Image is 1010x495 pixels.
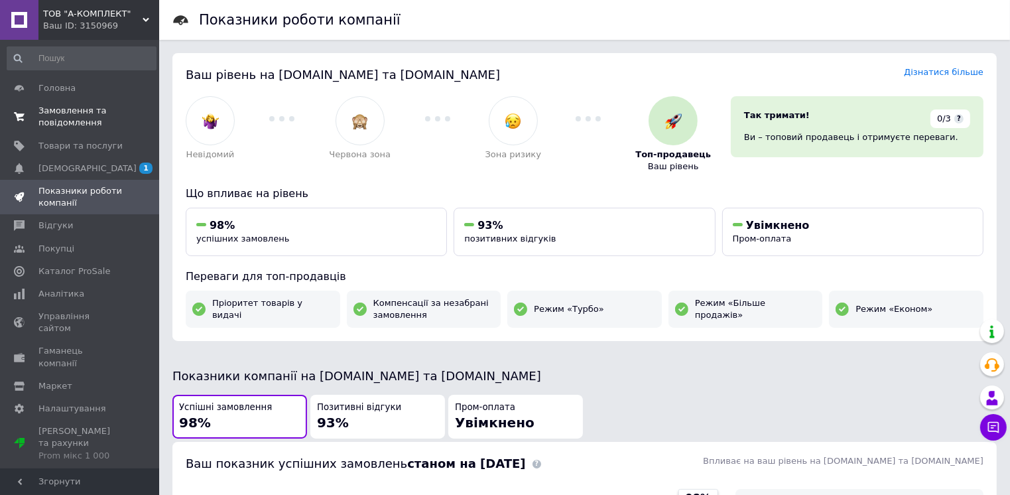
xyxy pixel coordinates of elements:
span: Товари та послуги [38,140,123,152]
button: 98%успішних замовлень [186,208,447,256]
span: 1 [139,163,153,174]
span: 93% [477,219,503,232]
img: :woman-shrugging: [202,113,219,129]
span: Ваш показник успішних замовлень [186,457,526,470]
span: Гаманець компанії [38,345,123,369]
span: 98% [179,415,211,431]
span: Режим «Більше продажів» [695,297,816,321]
a: Дізнатися більше [904,67,983,77]
span: Увімкнено [746,219,810,232]
span: Маркет [38,380,72,392]
h1: Показники роботи компанії [199,12,401,28]
span: Режим «Турбо» [534,303,604,315]
b: станом на [DATE] [407,457,525,470]
span: Управління сайтом [38,311,123,334]
span: позитивних відгуків [464,234,556,244]
div: 0/3 [930,109,970,128]
span: Ваш рівень на [DOMAIN_NAME] та [DOMAIN_NAME] [186,68,500,82]
input: Пошук [7,46,157,70]
button: 93%позитивних відгуків [454,208,715,256]
span: Відгуки [38,220,73,232]
div: Ви – топовий продавець і отримуєте переваги. [744,131,970,143]
button: Пром-оплатаУвімкнено [448,395,583,439]
span: [PERSON_NAME] та рахунки [38,425,123,462]
img: :disappointed_relieved: [505,113,521,129]
span: Зона ризику [485,149,542,161]
span: Впливає на ваш рівень на [DOMAIN_NAME] та [DOMAIN_NAME] [703,456,983,466]
span: Замовлення та повідомлення [38,105,123,129]
span: 98% [210,219,235,232]
span: Успішні замовлення [179,401,272,414]
span: Топ-продавець [635,149,711,161]
div: Ваш ID: 3150969 [43,20,159,32]
span: Так тримати! [744,110,810,120]
span: Аналітика [38,288,84,300]
span: Ваш рівень [648,161,699,173]
span: Позитивні відгуки [317,401,401,414]
span: ТОВ "А-КОМПЛЕКТ" [43,8,143,20]
span: ? [954,114,964,123]
button: Чат з покупцем [980,414,1007,441]
span: Налаштування [38,403,106,415]
span: 93% [317,415,349,431]
span: Невідомий [186,149,235,161]
span: Режим «Економ» [855,303,932,315]
span: Показники компанії на [DOMAIN_NAME] та [DOMAIN_NAME] [172,369,541,383]
span: Пріоритет товарів у видачі [212,297,334,321]
span: Пром-оплата [455,401,515,414]
button: УвімкненоПром-оплата [722,208,983,256]
span: [DEMOGRAPHIC_DATA] [38,163,137,175]
span: Пром-оплата [733,234,792,244]
span: Переваги для топ-продавців [186,270,346,283]
span: Увімкнено [455,415,535,431]
button: Позитивні відгуки93% [310,395,445,439]
span: Головна [38,82,76,94]
span: Показники роботи компанії [38,185,123,209]
span: Що впливає на рівень [186,187,308,200]
span: Покупці [38,243,74,255]
span: успішних замовлень [196,234,289,244]
span: Каталог ProSale [38,265,110,277]
button: Успішні замовлення98% [172,395,307,439]
img: :rocket: [665,113,682,129]
img: :see_no_evil: [351,113,368,129]
div: Prom мікс 1 000 [38,450,123,462]
span: Компенсації за незабрані замовлення [373,297,495,321]
span: Червона зона [329,149,391,161]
